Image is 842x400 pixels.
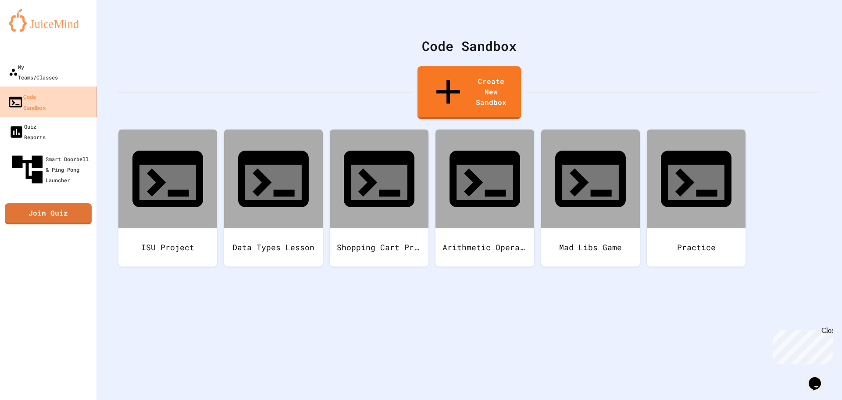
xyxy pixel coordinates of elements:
a: Data Types Lesson [224,130,323,267]
div: Data Types Lesson [224,228,323,267]
div: Practice [647,228,746,267]
iframe: chat widget [769,327,833,364]
div: Quiz Reports [9,121,46,142]
div: Code Sandbox [7,91,46,112]
div: Shopping Cart Program [330,228,428,267]
a: Mad Libs Game [541,130,640,267]
div: Code Sandbox [118,36,820,56]
a: Shopping Cart Program [330,130,428,267]
div: Mad Libs Game [541,228,640,267]
iframe: chat widget [805,365,833,391]
div: My Teams/Classes [9,61,58,83]
div: Chat with us now!Close [4,4,61,56]
a: Practice [647,130,746,267]
a: Join Quiz [5,203,92,224]
div: ISU Project [118,228,217,267]
a: Create New Sandbox [417,66,521,119]
div: Arithmetic Operators [435,228,534,267]
div: Smart Doorbell & Ping Pong Launcher [9,151,93,188]
a: ISU Project [118,130,217,267]
a: Arithmetic Operators [435,130,534,267]
img: logo-orange.svg [9,9,88,32]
